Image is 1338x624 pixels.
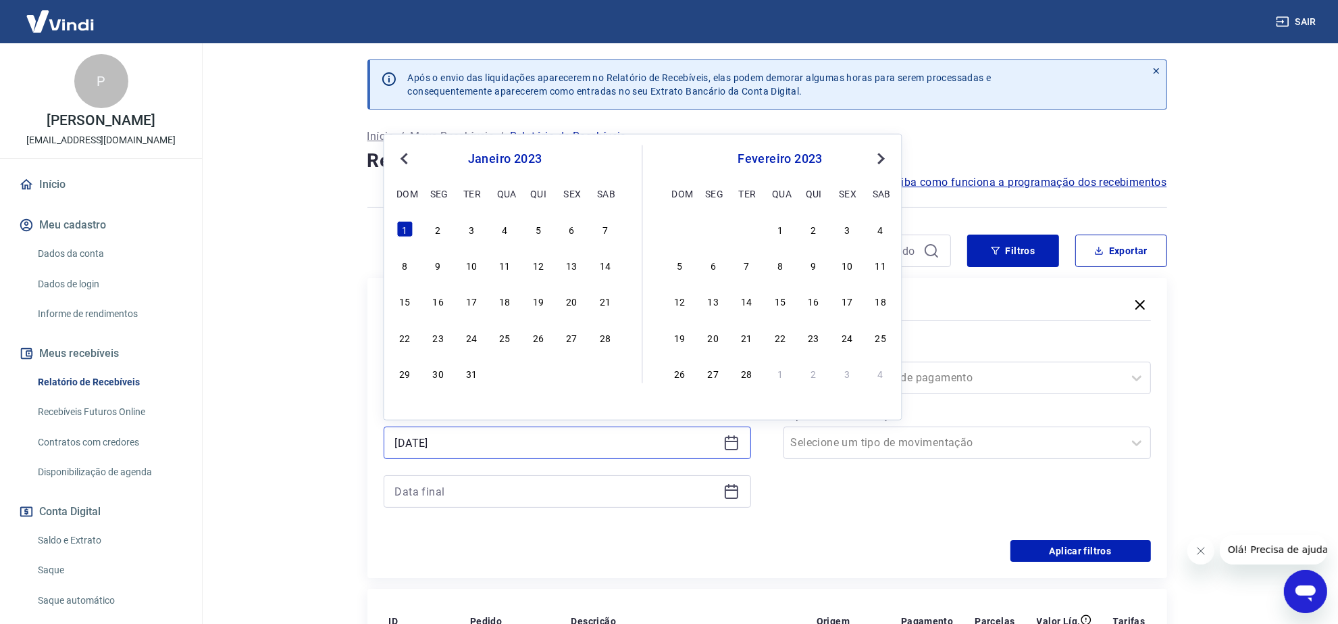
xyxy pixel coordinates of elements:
[705,329,721,345] div: Choose segunda-feira, 20 de fevereiro de 2023
[396,221,413,237] div: Choose domingo, 1 de janeiro de 2023
[530,293,546,309] div: Choose quinta-feira, 19 de janeiro de 2023
[873,151,890,167] button: Next Month
[395,151,615,167] div: janeiro 2023
[597,365,613,381] div: Choose sábado, 4 de fevereiro de 2023
[367,147,1167,174] h4: Relatório de Recebíveis
[564,329,580,345] div: Choose sexta-feira, 27 de janeiro de 2023
[530,185,546,201] div: qui
[408,71,992,98] p: Após o envio das liquidações aparecerem no Relatório de Recebíveis, elas podem demorar algumas ho...
[671,365,688,381] div: Choose domingo, 26 de fevereiro de 2023
[463,221,480,237] div: Choose terça-feira, 3 de janeiro de 2023
[463,329,480,345] div: Choose terça-feira, 24 de janeiro de 2023
[564,293,580,309] div: Choose sexta-feira, 20 de janeiro de 2023
[463,257,480,273] div: Choose terça-feira, 10 de janeiro de 2023
[671,257,688,273] div: Choose domingo, 5 de fevereiro de 2023
[705,365,721,381] div: Choose segunda-feira, 27 de fevereiro de 2023
[396,185,413,201] div: dom
[74,54,128,108] div: P
[739,293,755,309] div: Choose terça-feira, 14 de fevereiro de 2023
[671,221,688,237] div: Choose domingo, 29 de janeiro de 2023
[839,185,855,201] div: sex
[32,270,186,298] a: Dados de login
[786,408,1148,424] label: Tipo de Movimentação
[396,329,413,345] div: Choose domingo, 22 de janeiro de 2023
[705,257,721,273] div: Choose segunda-feira, 6 de fevereiro de 2023
[671,185,688,201] div: dom
[564,257,580,273] div: Choose sexta-feira, 13 de janeiro de 2023
[463,185,480,201] div: ter
[564,365,580,381] div: Choose sexta-feira, 3 de fevereiro de 2023
[395,433,718,453] input: Data inicial
[396,293,413,309] div: Choose domingo, 15 de janeiro de 2023
[463,293,480,309] div: Choose terça-feira, 17 de janeiro de 2023
[32,527,186,554] a: Saldo e Extrato
[395,481,718,502] input: Data final
[16,1,104,42] img: Vindi
[497,365,513,381] div: Choose quarta-feira, 1 de fevereiro de 2023
[395,219,615,383] div: month 2023-01
[873,365,889,381] div: Choose sábado, 4 de março de 2023
[396,257,413,273] div: Choose domingo, 8 de janeiro de 2023
[772,293,788,309] div: Choose quarta-feira, 15 de fevereiro de 2023
[806,257,822,273] div: Choose quinta-feira, 9 de fevereiro de 2023
[839,257,855,273] div: Choose sexta-feira, 10 de fevereiro de 2023
[16,497,186,527] button: Conta Digital
[670,219,891,383] div: month 2023-02
[839,221,855,237] div: Choose sexta-feira, 3 de fevereiro de 2023
[32,458,186,486] a: Disponibilização de agenda
[1220,535,1327,565] iframe: Mensagem da empresa
[16,170,186,199] a: Início
[597,293,613,309] div: Choose sábado, 21 de janeiro de 2023
[597,257,613,273] div: Choose sábado, 14 de janeiro de 2023
[430,185,446,201] div: seg
[806,185,822,201] div: qui
[806,221,822,237] div: Choose quinta-feira, 2 de fevereiro de 2023
[1284,570,1327,613] iframe: Botão para abrir a janela de mensagens
[772,329,788,345] div: Choose quarta-feira, 22 de fevereiro de 2023
[430,329,446,345] div: Choose segunda-feira, 23 de janeiro de 2023
[463,365,480,381] div: Choose terça-feira, 31 de janeiro de 2023
[786,343,1148,359] label: Forma de Pagamento
[32,587,186,615] a: Saque automático
[839,329,855,345] div: Choose sexta-feira, 24 de fevereiro de 2023
[32,368,186,396] a: Relatório de Recebíveis
[430,365,446,381] div: Choose segunda-feira, 30 de janeiro de 2023
[430,221,446,237] div: Choose segunda-feira, 2 de janeiro de 2023
[497,257,513,273] div: Choose quarta-feira, 11 de janeiro de 2023
[671,329,688,345] div: Choose domingo, 19 de fevereiro de 2023
[32,300,186,328] a: Informe de rendimentos
[564,185,580,201] div: sex
[16,210,186,240] button: Meu cadastro
[430,293,446,309] div: Choose segunda-feira, 16 de janeiro de 2023
[510,128,626,145] p: Relatório de Recebíveis
[739,365,755,381] div: Choose terça-feira, 28 de fevereiro de 2023
[873,329,889,345] div: Choose sábado, 25 de fevereiro de 2023
[967,235,1059,267] button: Filtros
[806,329,822,345] div: Choose quinta-feira, 23 de fevereiro de 2023
[400,128,405,145] p: /
[888,174,1167,191] a: Saiba como funciona a programação dos recebimentos
[497,293,513,309] div: Choose quarta-feira, 18 de janeiro de 2023
[26,133,176,147] p: [EMAIL_ADDRESS][DOMAIN_NAME]
[1010,540,1151,562] button: Aplicar filtros
[839,293,855,309] div: Choose sexta-feira, 17 de fevereiro de 2023
[1075,235,1167,267] button: Exportar
[705,293,721,309] div: Choose segunda-feira, 13 de fevereiro de 2023
[410,128,494,145] a: Meus Recebíveis
[430,257,446,273] div: Choose segunda-feira, 9 de janeiro de 2023
[32,240,186,268] a: Dados da conta
[497,329,513,345] div: Choose quarta-feira, 25 de janeiro de 2023
[873,221,889,237] div: Choose sábado, 4 de fevereiro de 2023
[8,9,113,20] span: Olá! Precisa de ajuda?
[873,257,889,273] div: Choose sábado, 11 de fevereiro de 2023
[564,221,580,237] div: Choose sexta-feira, 6 de janeiro de 2023
[772,257,788,273] div: Choose quarta-feira, 8 de fevereiro de 2023
[772,365,788,381] div: Choose quarta-feira, 1 de março de 2023
[772,185,788,201] div: qua
[739,257,755,273] div: Choose terça-feira, 7 de fevereiro de 2023
[530,221,546,237] div: Choose quinta-feira, 5 de janeiro de 2023
[47,114,155,128] p: [PERSON_NAME]
[1273,9,1322,34] button: Sair
[739,221,755,237] div: Choose terça-feira, 31 de janeiro de 2023
[739,185,755,201] div: ter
